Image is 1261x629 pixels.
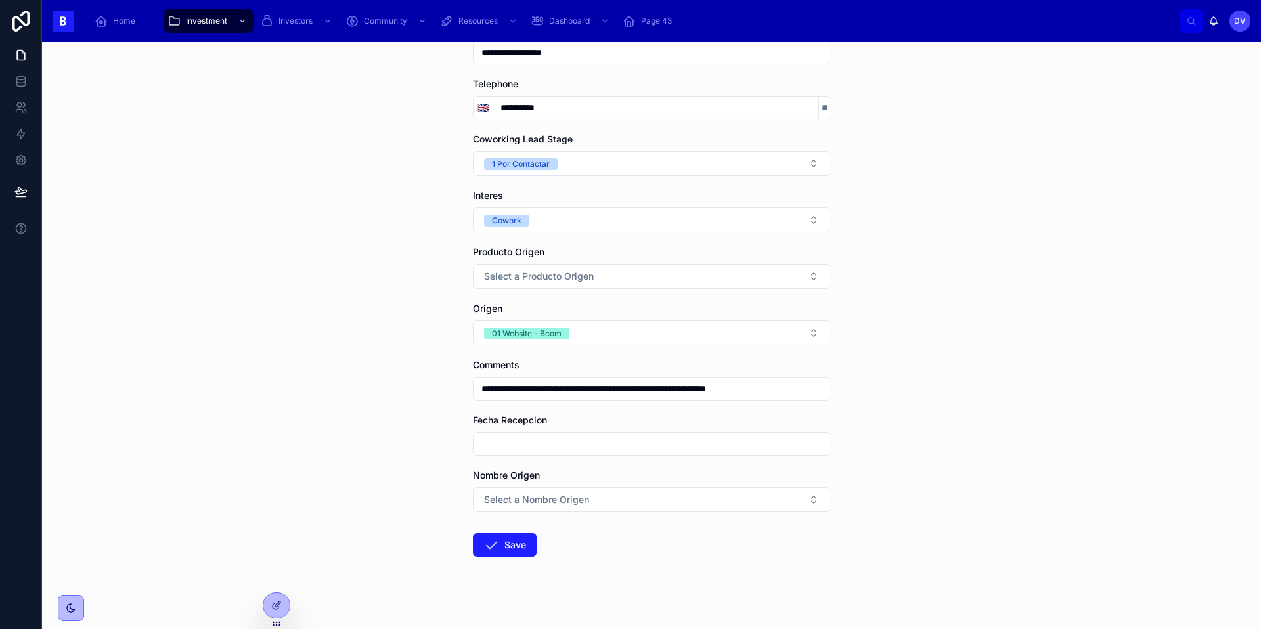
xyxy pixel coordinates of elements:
[256,9,339,33] a: Investors
[113,16,135,26] span: Home
[473,303,502,314] span: Origen
[458,16,498,26] span: Resources
[619,9,681,33] a: Page 43
[473,414,547,425] span: Fecha Recepcion
[473,264,830,289] button: Select Button
[53,11,74,32] img: App logo
[473,487,830,512] button: Select Button
[186,16,227,26] span: Investment
[436,9,524,33] a: Resources
[342,9,433,33] a: Community
[484,493,589,506] span: Select a Nombre Origen
[364,16,407,26] span: Community
[473,533,537,557] button: Save
[473,151,830,176] button: Select Button
[84,7,1180,35] div: scrollable content
[278,16,313,26] span: Investors
[527,9,616,33] a: Dashboard
[477,101,489,114] span: 🇬🇧
[484,270,594,283] span: Select a Producto Origen
[549,16,590,26] span: Dashboard
[473,469,540,481] span: Nombre Origen
[473,207,830,232] button: Select Button
[492,215,521,227] div: Cowork
[473,78,518,89] span: Telephone
[473,320,830,345] button: Select Button
[91,9,144,33] a: Home
[492,328,562,339] div: 01 Website - Bcom
[473,246,544,257] span: Producto Origen
[164,9,254,33] a: Investment
[641,16,672,26] span: Page 43
[484,326,569,339] button: Unselect I_01_WEBSITE_BCOM
[473,133,573,144] span: Coworking Lead Stage
[474,96,493,119] button: Select Button
[492,158,550,170] div: 1 Por Contactar
[473,190,503,201] span: Interes
[473,359,520,370] span: Comments
[1234,16,1246,26] span: DV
